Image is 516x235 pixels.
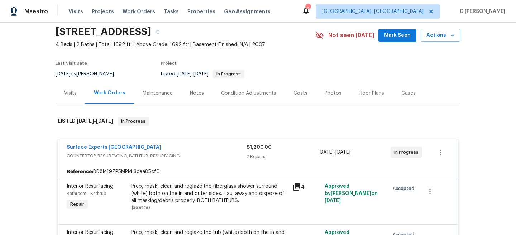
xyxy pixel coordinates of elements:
[77,118,94,123] span: [DATE]
[177,72,192,77] span: [DATE]
[393,185,417,192] span: Accepted
[325,90,341,97] div: Photos
[378,29,416,42] button: Mark Seen
[24,8,48,15] span: Maestro
[247,153,319,160] div: 2 Repairs
[457,8,505,15] span: D [PERSON_NAME]
[359,90,384,97] div: Floor Plans
[161,61,177,65] span: Project
[293,90,307,97] div: Costs
[190,90,204,97] div: Notes
[164,9,179,14] span: Tasks
[328,32,374,39] span: Not seen [DATE]
[64,90,77,97] div: Visits
[67,184,113,189] span: Interior Resurfacing
[118,118,148,125] span: In Progress
[221,90,276,97] div: Condition Adjustments
[56,28,151,35] h2: [STREET_ADDRESS]
[319,150,334,155] span: [DATE]
[305,4,310,11] div: 5
[401,90,416,97] div: Cases
[131,206,150,210] span: $600.00
[56,61,87,65] span: Last Visit Date
[394,149,421,156] span: In Progress
[187,8,215,15] span: Properties
[247,145,272,150] span: $1,200.00
[193,72,209,77] span: [DATE]
[77,118,113,123] span: -
[322,8,424,15] span: [GEOGRAPHIC_DATA], [GEOGRAPHIC_DATA]
[56,41,315,48] span: 4 Beds | 2 Baths | Total: 1692 ft² | Above Grade: 1692 ft² | Basement Finished: N/A | 2007
[67,201,87,208] span: Repair
[131,183,288,204] div: Prep, mask, clean and reglaze the fiberglass shower surround (white) both on the in and outer sid...
[67,230,113,235] span: Interior Resurfacing
[56,110,460,133] div: LISTED [DATE]-[DATE]In Progress
[56,70,123,78] div: by [PERSON_NAME]
[123,8,155,15] span: Work Orders
[58,165,458,178] div: DD8M19ZP5MPM-3cea85cf0
[67,152,247,160] span: COUNTERTOP_RESURFACING, BATHTUB_RESURFACING
[421,29,460,42] button: Actions
[68,8,83,15] span: Visits
[426,31,455,40] span: Actions
[161,72,244,77] span: Listed
[56,72,71,77] span: [DATE]
[92,8,114,15] span: Projects
[224,8,271,15] span: Geo Assignments
[319,149,350,156] span: -
[325,184,378,203] span: Approved by [PERSON_NAME] on
[384,31,411,40] span: Mark Seen
[143,90,173,97] div: Maintenance
[292,183,320,191] div: 4
[58,117,113,126] h6: LISTED
[67,168,93,175] b: Reference:
[67,145,161,150] a: Surface Experts [GEOGRAPHIC_DATA]
[94,89,125,97] div: Work Orders
[151,25,164,38] button: Copy Address
[177,72,209,77] span: -
[96,118,113,123] span: [DATE]
[325,198,341,203] span: [DATE]
[67,191,106,196] span: Bathroom - Bathtub
[335,150,350,155] span: [DATE]
[214,72,244,76] span: In Progress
